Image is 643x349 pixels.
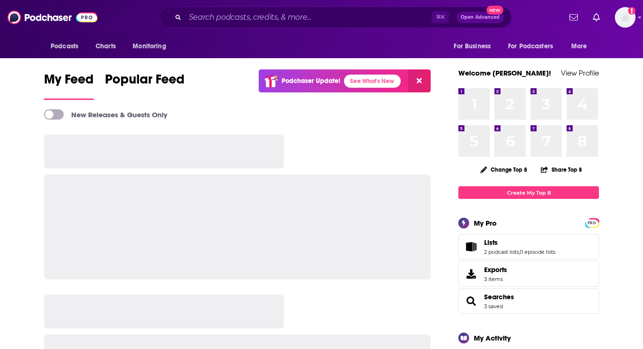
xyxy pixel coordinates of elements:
p: Podchaser Update! [282,77,340,85]
span: Logged in as RobinBectel [615,7,636,28]
a: 3 saved [484,303,503,310]
a: Lists [462,240,480,253]
span: Exports [462,267,480,281]
a: PRO [586,219,598,226]
button: open menu [126,38,178,55]
span: 3 items [484,276,507,282]
span: For Podcasters [508,40,553,53]
input: Search podcasts, credits, & more... [185,10,432,25]
img: Podchaser - Follow, Share and Rate Podcasts [7,8,97,26]
a: Charts [90,38,121,55]
span: Exports [484,266,507,274]
a: Welcome [PERSON_NAME]! [458,68,551,77]
span: Open Advanced [461,15,500,20]
a: My Feed [44,71,94,100]
span: Charts [96,40,116,53]
a: See What's New [344,75,401,88]
div: My Pro [474,219,497,228]
a: 2 podcast lists [484,249,519,255]
span: Monitoring [133,40,166,53]
span: More [571,40,587,53]
button: open menu [502,38,567,55]
a: Searches [484,293,514,301]
a: Lists [484,238,555,247]
a: 0 episode lists [520,249,555,255]
span: Lists [458,234,599,259]
div: My Activity [474,334,511,342]
button: open menu [565,38,599,55]
span: ⌘ K [432,11,449,23]
a: Create My Top 8 [458,186,599,199]
span: Popular Feed [105,71,185,93]
button: open menu [44,38,90,55]
button: Open AdvancedNew [456,12,504,23]
span: My Feed [44,71,94,93]
a: View Profile [561,68,599,77]
a: New Releases & Guests Only [44,109,167,120]
button: Change Top 8 [475,164,533,175]
span: , [519,249,520,255]
a: Searches [462,295,480,308]
span: For Business [454,40,491,53]
a: Show notifications dropdown [589,9,604,25]
a: Exports [458,261,599,287]
button: open menu [447,38,502,55]
span: Searches [458,288,599,314]
span: New [486,6,503,15]
svg: Add a profile image [628,7,636,15]
span: Podcasts [51,40,78,53]
a: Popular Feed [105,71,185,100]
button: Share Top 8 [540,160,583,179]
span: Lists [484,238,498,247]
img: User Profile [615,7,636,28]
a: Show notifications dropdown [566,9,582,25]
button: Show profile menu [615,7,636,28]
div: Search podcasts, credits, & more... [159,7,512,28]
